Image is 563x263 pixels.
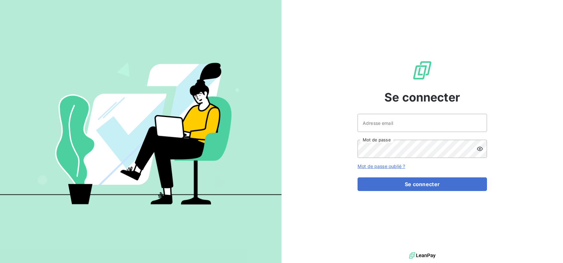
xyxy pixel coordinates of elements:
[358,114,487,132] input: placeholder
[384,89,460,106] span: Se connecter
[358,177,487,191] button: Se connecter
[412,60,433,81] img: Logo LeanPay
[409,251,436,260] img: logo
[358,163,405,169] a: Mot de passe oublié ?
